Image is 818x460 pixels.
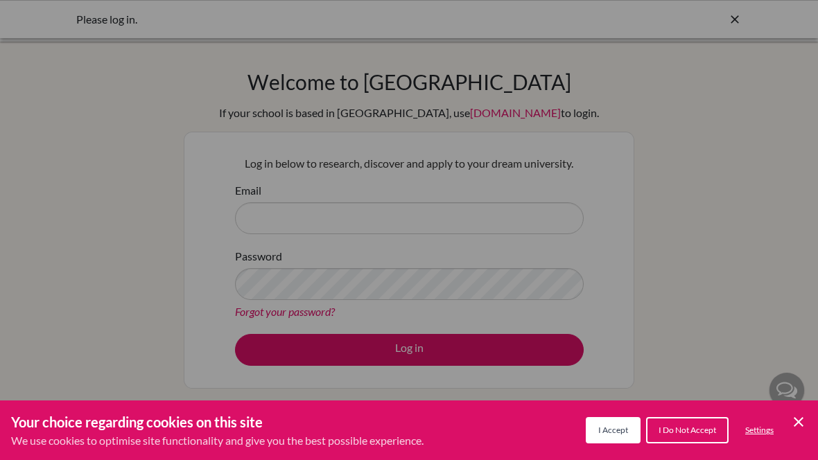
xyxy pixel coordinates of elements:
span: I Do Not Accept [659,425,716,435]
button: Settings [734,418,785,442]
button: I Do Not Accept [646,417,729,443]
button: Save and close [790,414,807,430]
p: We use cookies to optimise site functionality and give you the best possible experience. [11,432,424,449]
button: I Accept [586,417,641,443]
h3: Your choice regarding cookies on this site [11,412,424,432]
span: Settings [745,425,774,435]
span: I Accept [598,425,628,435]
